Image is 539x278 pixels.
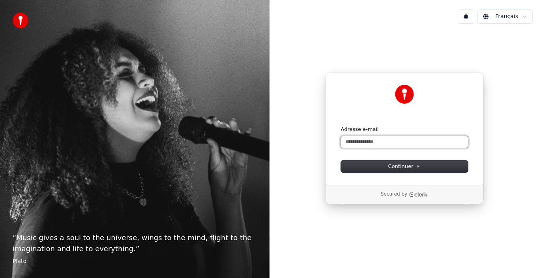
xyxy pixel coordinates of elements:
img: youka [13,13,28,28]
label: Adresse e-mail [341,126,379,133]
img: Youka [395,85,414,104]
footer: Plato [13,257,257,265]
button: Continuer [341,160,468,172]
p: “ Music gives a soul to the universe, wings to the mind, flight to the imagination and life to ev... [13,232,257,254]
span: Continuer [388,163,421,170]
p: Secured by [381,191,407,198]
a: Clerk logo [409,192,428,197]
